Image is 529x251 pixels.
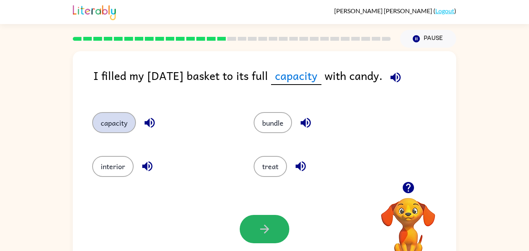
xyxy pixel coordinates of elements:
button: Pause [400,30,456,48]
img: Literably [73,3,116,20]
span: [PERSON_NAME] [PERSON_NAME] [334,7,433,14]
button: capacity [92,112,136,133]
button: treat [254,156,287,177]
div: ( ) [334,7,456,14]
button: interior [92,156,134,177]
a: Logout [435,7,454,14]
div: I filled my [DATE] basket to its full with candy. [93,67,456,97]
button: bundle [254,112,292,133]
span: capacity [271,67,321,85]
